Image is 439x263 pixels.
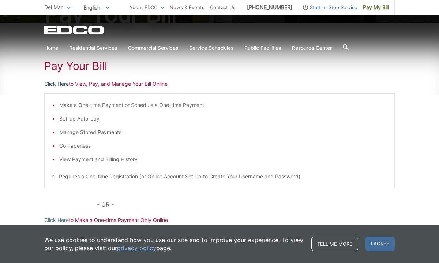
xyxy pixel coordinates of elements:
[59,128,387,136] li: Manage Stored Payments
[59,115,387,123] li: Set-up Auto-pay
[78,1,115,14] span: English
[170,3,205,11] a: News & Events
[44,59,395,73] h1: Pay Your Bill
[44,236,304,252] p: We use cookies to understand how you use our site and to improve your experience. To view our pol...
[69,44,117,52] a: Residential Services
[129,3,164,11] a: About EDCO
[44,216,395,224] p: to Make a One-time Payment Only Online
[44,80,395,88] p: to View, Pay, and Manage Your Bill Online
[59,155,387,163] li: View Payment and Billing History
[44,80,69,88] a: Click Here
[128,44,178,52] a: Commercial Services
[59,101,387,109] li: Make a One-time Payment or Schedule a One-time Payment
[292,44,332,52] a: Resource Center
[59,142,387,150] li: Go Paperless
[97,199,395,210] p: - OR -
[44,4,63,10] span: Del Mar
[210,3,236,11] a: Contact Us
[52,173,387,181] p: * Requires a One-time Registration (or Online Account Set-up to Create Your Username and Password)
[244,44,281,52] a: Public Facilities
[44,216,69,224] a: Click Here
[44,44,58,52] a: Home
[44,26,105,34] a: EDCD logo. Return to the homepage.
[363,3,389,11] span: Pay My Bill
[117,244,156,252] a: privacy policy
[189,44,233,52] a: Service Schedules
